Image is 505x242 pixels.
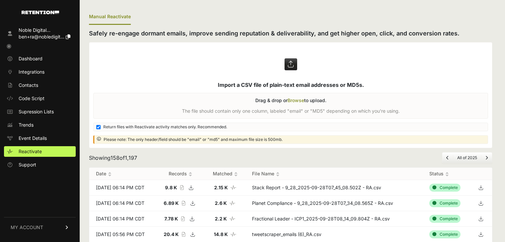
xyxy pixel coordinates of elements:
i: Number of matched records [230,185,236,190]
a: Supression Lists [4,106,76,117]
img: no_sort-eaf950dc5ab64cae54d48a5578032e96f70b2ecb7d747501f34c8f2db400fb66.gif [276,172,280,177]
th: File Name [245,168,423,180]
span: Supression Lists [19,108,54,115]
span: Reactivate [19,148,42,155]
img: no_sort-eaf950dc5ab64cae54d48a5578032e96f70b2ecb7d747501f34c8f2db400fb66.gif [445,172,449,177]
a: Next [485,155,488,160]
div: Complete [429,215,461,223]
i: Number of matched records [230,232,236,237]
span: ben+ra@nobledigit... [19,34,64,39]
a: Support [4,159,76,170]
i: Record count of the file [181,216,185,221]
span: Integrations [19,69,44,75]
div: Complete [429,230,461,238]
span: Dashboard [19,55,42,62]
nav: Page navigation [442,152,492,163]
a: MY ACCOUNT [4,217,76,237]
input: Return files with Reactivate activity matches only. Recommended. [96,125,101,129]
a: Code Script [4,93,76,104]
span: Support [19,161,36,168]
strong: 9.8 K [165,185,177,190]
span: Event Details [19,135,47,142]
strong: 6.89 K [164,200,179,206]
th: Records [156,168,205,180]
div: Manual Reactivate [89,9,131,25]
img: no_sort-eaf950dc5ab64cae54d48a5578032e96f70b2ecb7d747501f34c8f2db400fb66.gif [108,172,112,177]
div: Complete [429,184,461,192]
a: Integrations [4,67,76,77]
span: 158 [111,154,120,161]
strong: 20.4 K [164,231,179,237]
th: Status [423,168,469,180]
img: no_sort-eaf950dc5ab64cae54d48a5578032e96f70b2ecb7d747501f34c8f2db400fb66.gif [234,172,238,177]
span: Contacts [19,82,38,89]
a: Dashboard [4,53,76,64]
h2: Safely re-engage dormant emails, improve sending reputation & deliverability, and get higher open... [89,29,492,38]
i: Record count of the file [181,201,185,206]
img: Retention.com [22,11,59,14]
span: Code Script [19,95,44,102]
td: Fractional Leader - ICP1_2025-09-28T08_14_09.804Z - RA.csv [245,211,423,227]
div: Noble Digital... [19,27,70,33]
td: [DATE] 06:14 PM CDT [89,180,156,196]
li: All of 2025 [453,155,481,160]
a: Previous [446,155,449,160]
a: Trends [4,120,76,130]
i: Record count of the file [181,232,185,237]
th: Date [89,168,156,180]
td: Stack Report - 9_28_2025-09-28T07_45_08.502Z - RA.csv [245,180,423,196]
strong: 2.15 K [214,185,228,190]
a: Event Details [4,133,76,144]
i: Number of matched records [229,201,235,206]
i: Record count of the file [180,185,184,190]
i: Number of matched records [229,216,235,221]
strong: 14.8 K [214,231,228,237]
span: Trends [19,122,34,128]
td: [DATE] 06:14 PM CDT [89,211,156,227]
a: Contacts [4,80,76,91]
span: Return files with Reactivate activity matches only. Recommended. [103,124,227,130]
strong: 7.78 K [164,216,178,221]
a: Noble Digital... ben+ra@nobledigit... [4,25,76,42]
td: Planet Compliance - 9_28_2025-09-28T07_34_08.565Z - RA.csv [245,196,423,211]
strong: 2.6 K [215,200,227,206]
td: [DATE] 06:14 PM CDT [89,196,156,211]
a: Reactivate [4,146,76,157]
div: Complete [429,199,461,207]
span: MY ACCOUNT [11,224,43,231]
img: no_sort-eaf950dc5ab64cae54d48a5578032e96f70b2ecb7d747501f34c8f2db400fb66.gif [189,172,192,177]
strong: 2.2 K [215,216,227,221]
th: Matched [205,168,245,180]
div: Showing of [89,154,137,162]
span: 1,197 [125,154,137,161]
